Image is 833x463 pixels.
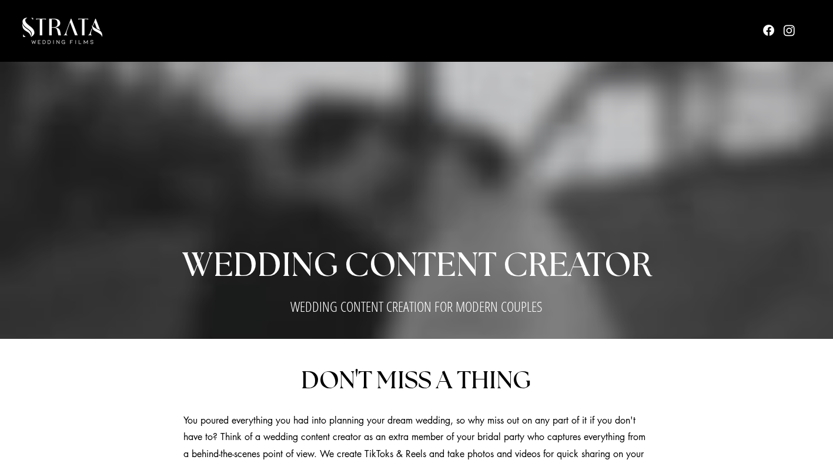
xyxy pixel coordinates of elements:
ul: Social Bar [761,23,797,38]
span: WEDDING CONTENT CREATOR [182,249,652,282]
img: LUX STRATA TEST_edited.png [22,18,102,44]
span: DON [301,368,355,393]
span: WEDDING CONTENT CREATION FOR MODERN COUPLES [290,297,542,316]
span: T MISS A THING [358,368,531,393]
span: ' [355,364,358,395]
